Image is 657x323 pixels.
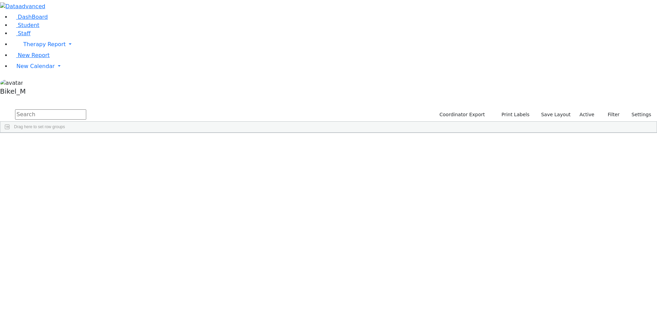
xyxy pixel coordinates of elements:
span: New Calendar [16,63,55,69]
a: DashBoard [11,14,48,20]
button: Print Labels [493,109,532,120]
span: DashBoard [18,14,48,20]
input: Search [15,109,86,120]
span: Staff [18,30,30,37]
a: Student [11,22,39,28]
label: Active [577,109,597,120]
span: Student [18,22,39,28]
button: Settings [623,109,654,120]
button: Filter [599,109,623,120]
button: Save Layout [538,109,574,120]
button: Coordinator Export [435,109,488,120]
a: Therapy Report [11,38,657,51]
a: New Report [11,52,50,58]
span: Therapy Report [23,41,66,48]
a: Staff [11,30,30,37]
span: New Report [18,52,50,58]
span: Drag here to set row groups [14,124,65,129]
a: New Calendar [11,59,657,73]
